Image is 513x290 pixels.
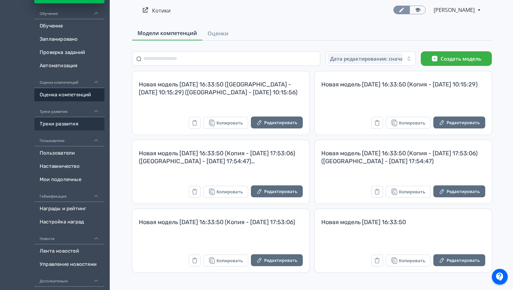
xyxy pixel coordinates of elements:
[434,6,476,14] span: Ксения Кутикова
[203,255,248,266] button: Копировать
[34,130,104,146] div: Пользователи
[251,117,303,128] button: Редактировать
[421,51,492,66] button: Создать модель
[433,254,485,267] a: Редактировать
[34,72,104,88] div: Оценка компетенций
[34,173,104,186] a: Мои подопечные
[34,215,104,228] a: Настройка наград
[34,228,104,244] div: Новости
[386,117,431,129] button: Копировать
[433,117,485,129] a: Редактировать
[34,46,104,59] a: Проверка заданий
[34,88,104,101] a: Оценка компетенций
[34,258,104,271] a: Управление новостями
[34,202,104,215] a: Награды и рейтинг
[34,32,104,46] a: Запланировано
[139,80,303,96] div: Новая модель [DATE] 16:33:50 ([GEOGRAPHIC_DATA] - [DATE] 10:15:29) ([GEOGRAPHIC_DATA] - [DATE] 10...
[386,255,431,266] button: Копировать
[208,29,228,37] span: Оценки
[139,149,303,165] div: Новая модель [DATE] 16:33:50 (Копия - [DATE] 17:53:06) ([GEOGRAPHIC_DATA] - [DATE] 17:54:47) ([GE...
[321,218,485,234] div: Новая модель [DATE] 16:33:50
[251,254,303,266] button: Редактировать
[152,7,171,14] a: Котики
[251,117,303,129] a: Редактировать
[433,254,485,266] button: Редактировать
[34,19,104,32] a: Обучение
[386,186,431,198] button: Копировать
[330,55,427,62] span: Дата редактирования: сначала новые
[326,51,415,66] button: Дата редактирования: сначала новые
[203,117,248,129] button: Копировать
[321,149,485,165] div: Новая модель [DATE] 16:33:50 (Копия - [DATE] 17:53:06) ([GEOGRAPHIC_DATA] - [DATE] 17:54:47)
[34,271,104,287] div: Дополнительно
[34,101,104,117] div: Треки развития
[251,185,303,198] a: Редактировать
[34,186,104,202] div: Геймификация
[321,80,485,96] div: Новая модель [DATE] 16:33:50 (Копия - [DATE] 10:15:29)
[34,59,104,72] a: Автоматизация
[251,185,303,197] button: Редактировать
[34,3,104,19] div: Обучение
[433,185,485,197] button: Редактировать
[34,160,104,173] a: Наставничество
[34,146,104,160] a: Пользователи
[34,117,104,130] a: Треки развития
[433,185,485,198] a: Редактировать
[34,244,104,258] a: Лента новостей
[139,218,303,234] div: Новая модель [DATE] 16:33:50 (Копия - [DATE] 17:53:06)
[251,254,303,267] a: Редактировать
[203,186,248,198] button: Копировать
[410,6,426,14] a: Переключиться в режим ученика
[138,29,197,37] span: Модели компетенций
[433,117,485,128] button: Редактировать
